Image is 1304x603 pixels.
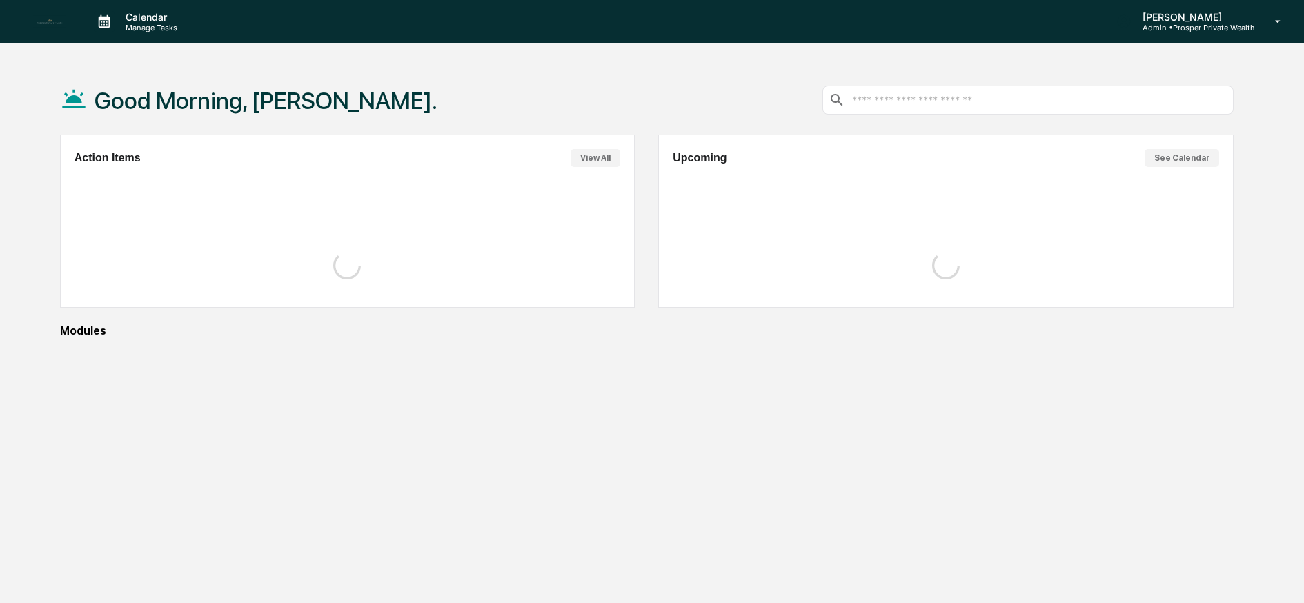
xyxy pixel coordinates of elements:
h1: Good Morning, [PERSON_NAME]. [95,87,437,115]
h2: Action Items [75,152,141,164]
p: Calendar [115,11,184,23]
p: [PERSON_NAME] [1132,11,1255,23]
p: Admin • Prosper Private Wealth [1132,23,1255,32]
button: See Calendar [1145,149,1219,167]
button: View All [571,149,620,167]
div: Modules [60,324,1234,337]
p: Manage Tasks [115,23,184,32]
img: logo [33,15,66,28]
h2: Upcoming [673,152,727,164]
